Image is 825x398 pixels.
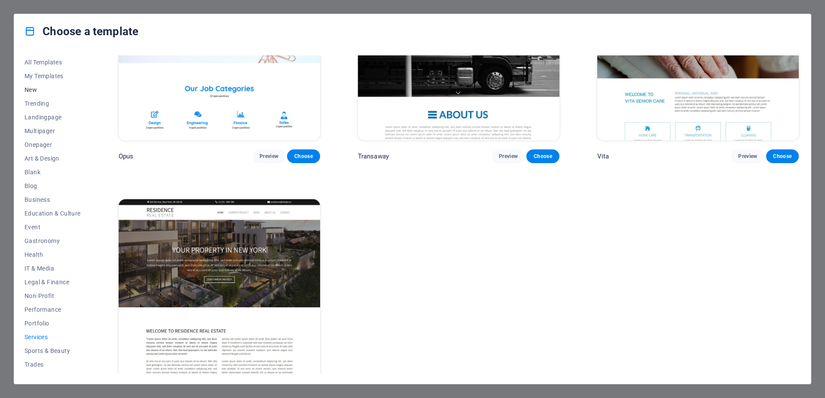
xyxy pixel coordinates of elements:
[24,83,81,97] button: New
[773,153,792,160] span: Choose
[24,138,81,152] button: Onepager
[731,149,764,163] button: Preview
[526,149,559,163] button: Choose
[24,251,81,258] span: Health
[24,248,81,261] button: Health
[24,182,81,189] span: Blog
[24,24,138,38] h4: Choose a template
[24,179,81,193] button: Blog
[24,196,81,203] span: Business
[24,224,81,231] span: Event
[24,347,81,354] span: Sports & Beauty
[597,152,609,161] p: Vita
[24,358,81,371] button: Trades
[24,114,81,121] span: Landingpage
[119,152,134,161] p: Opus
[24,289,81,303] button: Non-Profit
[24,73,81,79] span: My Templates
[24,220,81,234] button: Event
[24,279,81,286] span: Legal & Finance
[24,265,81,272] span: IT & Media
[24,86,81,93] span: New
[24,237,81,244] span: Gastronomy
[24,320,81,327] span: Portfolio
[253,149,285,163] button: Preview
[738,153,757,160] span: Preview
[24,261,81,275] button: IT & Media
[24,124,81,138] button: Multipager
[24,69,81,83] button: My Templates
[492,149,525,163] button: Preview
[358,152,389,161] p: Transaway
[24,306,81,313] span: Performance
[24,110,81,124] button: Landingpage
[294,153,313,160] span: Choose
[24,361,81,368] span: Trades
[24,210,81,217] span: Education & Culture
[260,153,278,160] span: Preview
[24,334,81,340] span: Services
[24,100,81,107] span: Trending
[24,207,81,220] button: Education & Culture
[24,344,81,358] button: Sports & Beauty
[287,149,320,163] button: Choose
[24,303,81,316] button: Performance
[24,193,81,207] button: Business
[24,128,81,134] span: Multipager
[24,59,81,66] span: All Templates
[24,371,81,385] button: Travel
[24,141,81,148] span: Onepager
[24,234,81,248] button: Gastronomy
[24,292,81,299] span: Non-Profit
[499,153,518,160] span: Preview
[24,97,81,110] button: Trending
[24,316,81,330] button: Portfolio
[24,155,81,162] span: Art & Design
[24,275,81,289] button: Legal & Finance
[533,153,552,160] span: Choose
[119,199,320,385] img: Residence
[24,165,81,179] button: Blank
[24,330,81,344] button: Services
[24,55,81,69] button: All Templates
[766,149,799,163] button: Choose
[24,152,81,165] button: Art & Design
[24,169,81,176] span: Blank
